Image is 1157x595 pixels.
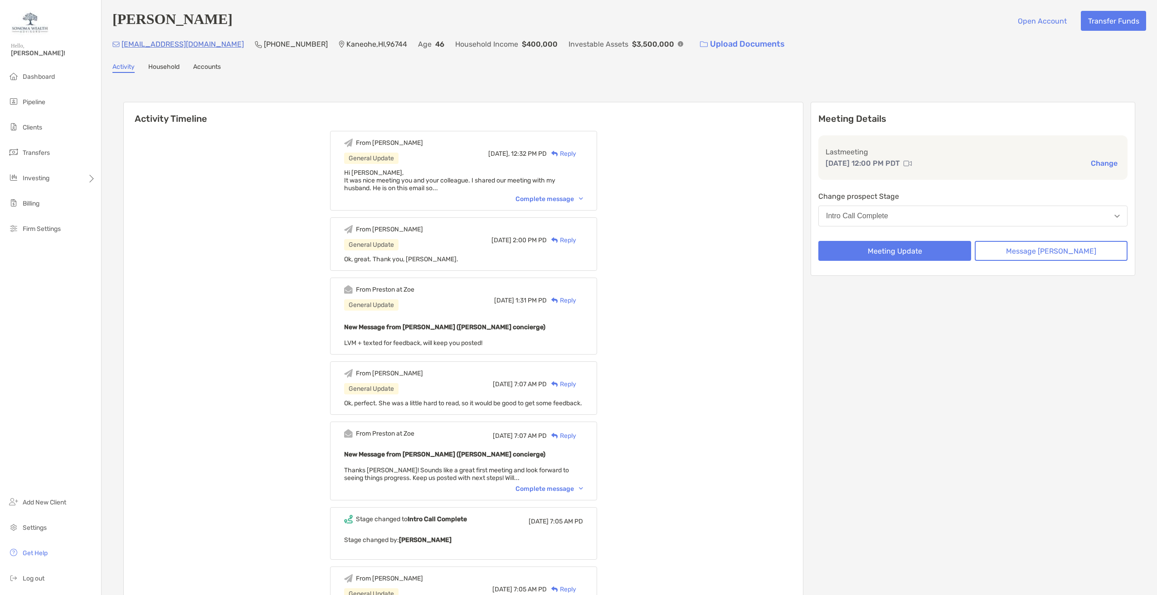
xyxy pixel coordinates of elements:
[8,496,19,507] img: add_new_client icon
[23,225,61,233] span: Firm Settings
[547,149,576,158] div: Reply
[344,299,399,311] div: General Update
[344,515,353,523] img: Event icon
[344,534,583,546] p: Stage changed by:
[23,200,39,207] span: Billing
[193,63,221,73] a: Accounts
[344,153,399,164] div: General Update
[346,38,407,50] p: Kaneohe , HI , 96744
[494,297,514,304] span: [DATE]
[435,38,444,50] p: 46
[515,485,583,493] div: Complete message
[529,518,549,525] span: [DATE]
[493,380,513,388] span: [DATE]
[8,71,19,82] img: dashboard icon
[818,113,1128,125] p: Meeting Details
[1011,11,1074,31] button: Open Account
[975,241,1128,261] button: Message [PERSON_NAME]
[826,212,888,220] div: Intro Call Complete
[818,191,1128,202] p: Change prospect Stage
[551,297,558,303] img: Reply icon
[514,585,547,593] span: 7:05 AM PD
[8,147,19,158] img: transfers icon
[356,226,423,233] div: From [PERSON_NAME]
[23,73,55,81] span: Dashboard
[255,41,262,48] img: Phone Icon
[339,41,345,48] img: Location Icon
[356,139,423,147] div: From [PERSON_NAME]
[23,549,48,557] span: Get Help
[8,522,19,533] img: settings icon
[344,139,353,147] img: Event icon
[344,339,482,347] span: LVM + texted for feedback, will keep you posted!
[8,96,19,107] img: pipeline icon
[11,4,49,36] img: Zoe Logo
[678,41,683,47] img: Info Icon
[344,466,569,482] span: Thanks [PERSON_NAME]! Sounds like a great first meeting and look forward to seeing things progres...
[344,574,353,583] img: Event icon
[264,38,328,50] p: [PHONE_NUMBER]
[344,169,555,192] span: Hi [PERSON_NAME], It was nice meeting you and your colleague. I shared our meeting with my husban...
[551,151,558,157] img: Reply icon
[513,236,547,244] span: 2:00 PM PD
[904,160,912,167] img: communication type
[579,197,583,200] img: Chevron icon
[8,572,19,583] img: logout icon
[547,235,576,245] div: Reply
[23,124,42,131] span: Clients
[579,487,583,490] img: Chevron icon
[547,585,576,594] div: Reply
[23,575,44,582] span: Log out
[112,63,135,73] a: Activity
[455,38,518,50] p: Household Income
[8,547,19,558] img: get-help icon
[8,223,19,234] img: firm-settings icon
[522,38,558,50] p: $400,000
[399,536,452,544] b: [PERSON_NAME]
[344,239,399,250] div: General Update
[344,225,353,234] img: Event icon
[344,369,353,378] img: Event icon
[818,206,1128,226] button: Intro Call Complete
[344,383,399,394] div: General Update
[344,323,545,331] b: New Message from [PERSON_NAME] ([PERSON_NAME] concierge)
[1081,11,1146,31] button: Transfer Funds
[23,174,49,182] span: Investing
[550,518,583,525] span: 7:05 AM PD
[124,102,803,124] h6: Activity Timeline
[11,49,96,57] span: [PERSON_NAME]!
[8,172,19,183] img: investing icon
[826,146,1120,158] p: Last meeting
[514,380,547,388] span: 7:07 AM PD
[8,197,19,208] img: billing icon
[493,432,513,440] span: [DATE]
[569,38,628,50] p: Investable Assets
[511,150,547,158] span: 12:32 PM PD
[818,241,971,261] button: Meeting Update
[632,38,674,50] p: $3,500,000
[551,586,558,592] img: Reply icon
[551,433,558,439] img: Reply icon
[356,515,467,523] div: Stage changed to
[408,515,467,523] b: Intro Call Complete
[491,236,511,244] span: [DATE]
[122,38,244,50] p: [EMAIL_ADDRESS][DOMAIN_NAME]
[551,237,558,243] img: Reply icon
[344,429,353,438] img: Event icon
[112,11,233,31] h4: [PERSON_NAME]
[344,451,545,458] b: New Message from [PERSON_NAME] ([PERSON_NAME] concierge)
[492,585,512,593] span: [DATE]
[344,255,458,263] span: Ok, great. Thank you, [PERSON_NAME].
[8,121,19,132] img: clients icon
[1114,215,1120,218] img: Open dropdown arrow
[515,297,547,304] span: 1:31 PM PD
[547,296,576,305] div: Reply
[344,285,353,294] img: Event icon
[694,34,791,54] a: Upload Documents
[551,381,558,387] img: Reply icon
[547,379,576,389] div: Reply
[112,42,120,47] img: Email Icon
[356,369,423,377] div: From [PERSON_NAME]
[148,63,180,73] a: Household
[1088,158,1120,168] button: Change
